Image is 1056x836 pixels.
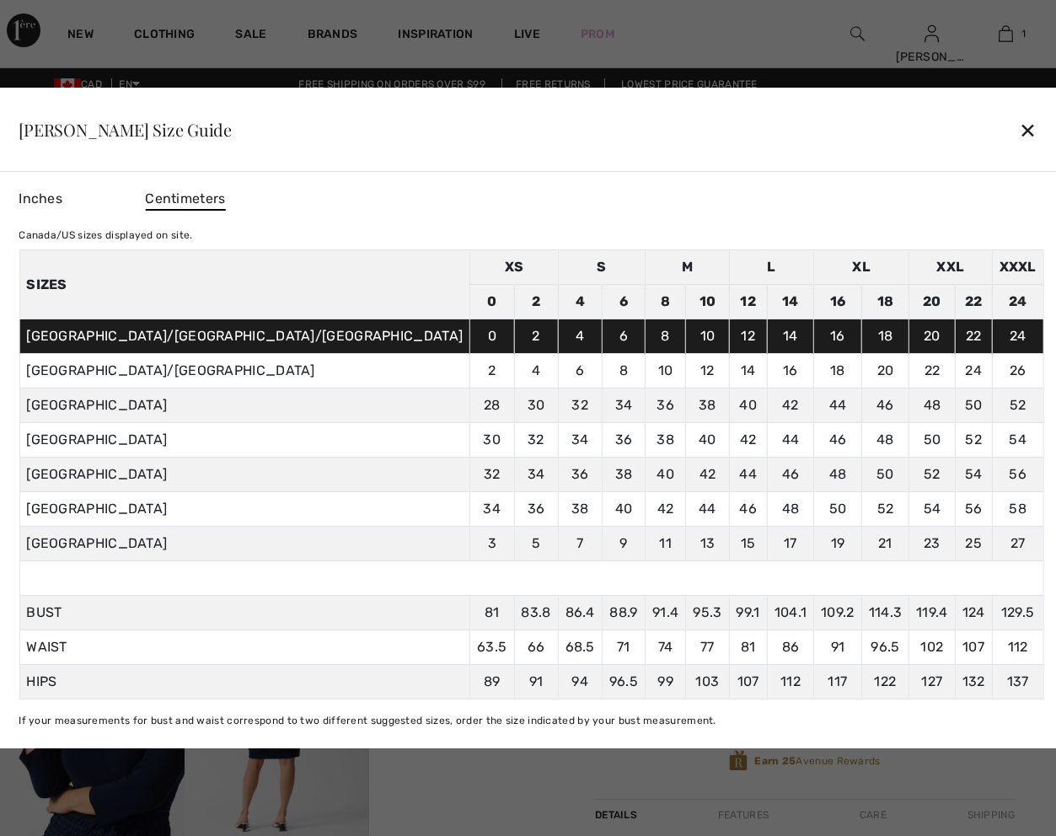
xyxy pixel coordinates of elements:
td: 46 [729,492,767,527]
td: 8 [602,354,645,389]
div: [PERSON_NAME] Size Guide [19,121,232,138]
td: [GEOGRAPHIC_DATA] [19,389,470,423]
td: 2 [470,354,514,389]
td: WAIST [19,630,470,665]
span: 129.5 [1001,604,1035,620]
td: 13 [686,527,729,561]
span: 81 [741,639,756,655]
span: 112 [780,673,801,689]
td: 4 [558,285,602,319]
td: 48 [767,492,814,527]
td: 42 [767,389,814,423]
td: 9 [602,527,645,561]
td: 48 [909,389,956,423]
span: 107 [737,673,759,689]
td: 18 [861,319,909,354]
td: 44 [814,389,862,423]
td: 46 [861,389,909,423]
td: 52 [909,458,956,492]
span: 137 [1007,673,1029,689]
span: 132 [962,673,985,689]
td: 54 [909,492,956,527]
span: 114.3 [869,604,903,620]
td: 50 [814,492,862,527]
td: 20 [861,354,909,389]
td: 52 [955,423,992,458]
span: 122 [874,673,896,689]
td: 16 [814,285,862,319]
td: 38 [686,389,729,423]
td: [GEOGRAPHIC_DATA]/[GEOGRAPHIC_DATA] [19,354,470,389]
td: 58 [992,492,1043,527]
span: 88.9 [609,604,637,620]
td: 52 [992,389,1043,423]
td: 46 [767,458,814,492]
td: 44 [767,423,814,458]
td: [GEOGRAPHIC_DATA] [19,423,470,458]
span: 96.5 [609,673,638,689]
td: 38 [602,458,645,492]
td: 28 [470,389,514,423]
td: 15 [729,527,767,561]
td: S [558,250,645,285]
td: 4 [514,354,558,389]
td: 21 [861,527,909,561]
td: 44 [686,492,729,527]
td: 30 [514,389,558,423]
td: [GEOGRAPHIC_DATA] [19,492,470,527]
td: BUST [19,596,470,630]
td: 6 [602,285,645,319]
td: 4 [558,319,602,354]
span: 81 [485,604,500,620]
span: 77 [700,639,715,655]
td: HIPS [19,665,470,699]
span: 99.1 [736,604,759,620]
td: 36 [558,458,602,492]
td: 14 [729,354,767,389]
td: 10 [646,354,686,389]
td: 32 [558,389,602,423]
td: 56 [955,492,992,527]
td: 48 [861,423,909,458]
td: 12 [729,319,767,354]
span: 109.2 [821,604,855,620]
span: 91 [529,673,544,689]
td: 3 [470,527,514,561]
td: [GEOGRAPHIC_DATA]/[GEOGRAPHIC_DATA]/[GEOGRAPHIC_DATA] [19,319,470,354]
td: 5 [514,527,558,561]
span: 107 [962,639,984,655]
span: 112 [1008,639,1028,655]
span: 71 [617,639,630,655]
span: 104.1 [775,604,807,620]
td: 0 [470,319,514,354]
td: 30 [470,423,514,458]
td: 50 [955,389,992,423]
td: 22 [955,285,992,319]
td: 24 [992,319,1043,354]
span: 91.4 [652,604,678,620]
td: 34 [470,492,514,527]
td: 24 [955,354,992,389]
td: 54 [992,423,1043,458]
td: 18 [814,354,862,389]
span: Chat [37,12,72,27]
td: M [646,250,729,285]
td: [GEOGRAPHIC_DATA] [19,458,470,492]
td: XL [814,250,909,285]
span: 74 [658,639,673,655]
td: 8 [646,285,686,319]
td: 27 [992,527,1043,561]
span: 86 [782,639,800,655]
span: 119.4 [916,604,948,620]
td: XXXL [992,250,1043,285]
td: 7 [558,527,602,561]
td: 56 [992,458,1043,492]
td: 19 [814,527,862,561]
span: 124 [962,604,985,620]
td: 40 [646,458,686,492]
span: 95.3 [693,604,721,620]
span: 127 [921,673,942,689]
td: 17 [767,527,814,561]
td: 32 [514,423,558,458]
span: 102 [920,639,943,655]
